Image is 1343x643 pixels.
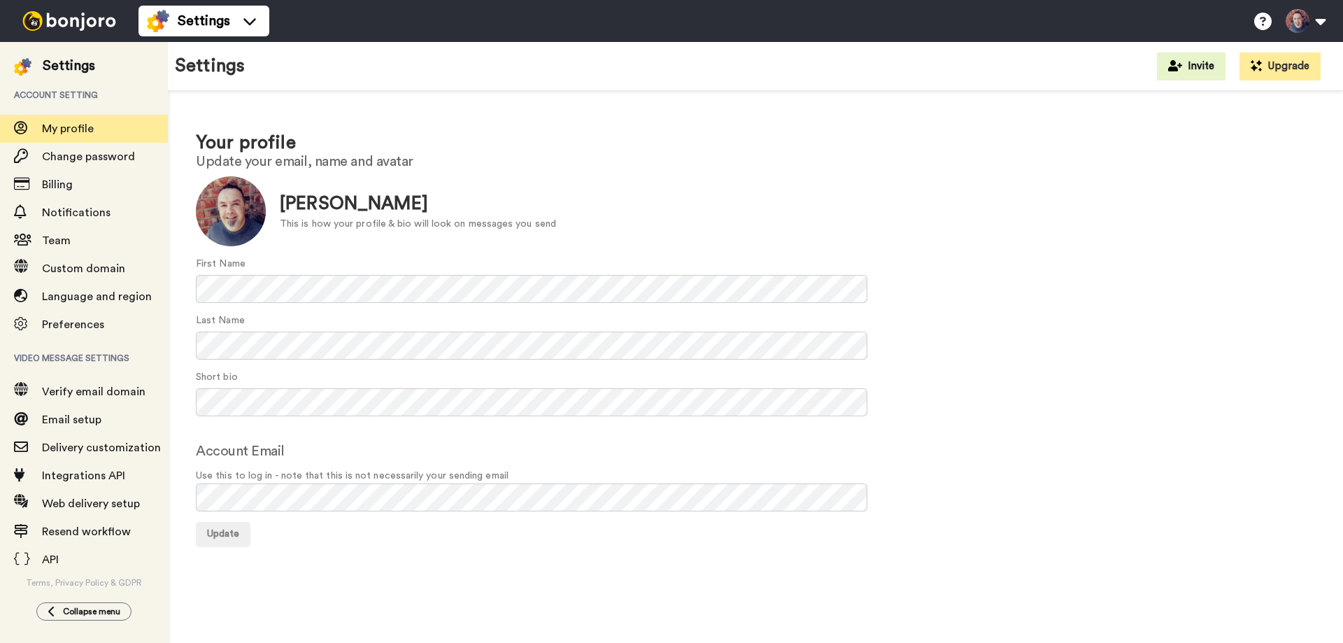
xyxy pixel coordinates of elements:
img: settings-colored.svg [147,10,169,32]
button: Update [196,522,250,547]
span: Resend workflow [42,526,131,537]
span: API [42,554,59,565]
span: Update [207,529,239,539]
label: Short bio [196,370,238,385]
img: settings-colored.svg [14,58,31,76]
div: Settings [43,56,95,76]
span: Team [42,235,71,246]
h1: Your profile [196,133,1315,153]
span: Verify email domain [42,386,145,397]
label: First Name [196,257,246,271]
h1: Settings [175,56,245,76]
span: Notifications [42,207,111,218]
span: Collapse menu [63,606,120,617]
label: Last Name [196,313,245,328]
span: Email setup [42,414,101,425]
span: Delivery customization [42,442,161,453]
span: Change password [42,151,135,162]
img: bj-logo-header-white.svg [17,11,122,31]
button: Invite [1157,52,1225,80]
span: Use this to log in - note that this is not necessarily your sending email [196,469,1315,483]
h2: Update your email, name and avatar [196,154,1315,169]
span: Settings [178,11,230,31]
span: Preferences [42,319,104,330]
span: Language and region [42,291,152,302]
label: Account Email [196,441,285,462]
div: [PERSON_NAME] [280,191,556,217]
span: Billing [42,179,73,190]
button: Upgrade [1239,52,1321,80]
button: Collapse menu [36,602,132,621]
span: Web delivery setup [42,498,140,509]
span: Custom domain [42,263,125,274]
div: This is how your profile & bio will look on messages you send [280,217,556,232]
span: My profile [42,123,94,134]
span: Integrations API [42,470,125,481]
